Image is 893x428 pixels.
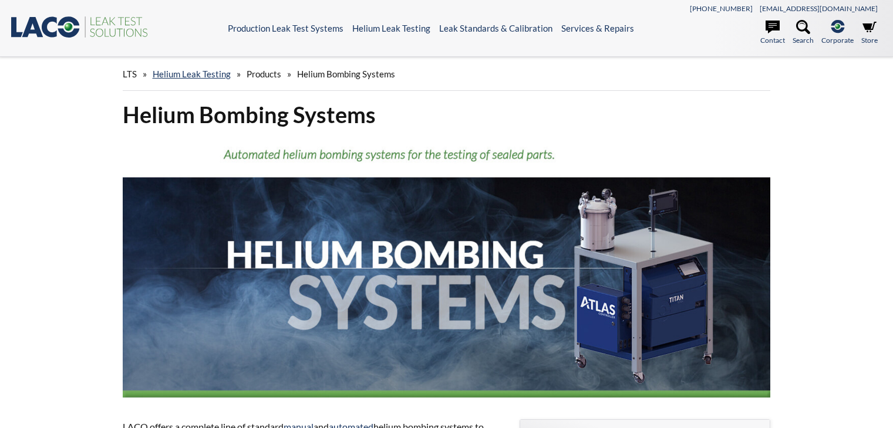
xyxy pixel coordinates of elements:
[123,100,771,129] h1: Helium Bombing Systems
[861,20,878,46] a: Store
[760,20,785,46] a: Contact
[228,23,343,33] a: Production Leak Test Systems
[123,69,137,79] span: LTS
[123,57,771,91] div: » » »
[561,23,634,33] a: Services & Repairs
[793,20,814,46] a: Search
[760,4,878,13] a: [EMAIL_ADDRESS][DOMAIN_NAME]
[352,23,430,33] a: Helium Leak Testing
[821,35,854,46] span: Corporate
[153,69,231,79] a: Helium Leak Testing
[123,138,771,398] img: Helium Bombing Systems Banner
[439,23,552,33] a: Leak Standards & Calibration
[297,69,395,79] span: Helium Bombing Systems
[247,69,281,79] span: Products
[690,4,753,13] a: [PHONE_NUMBER]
